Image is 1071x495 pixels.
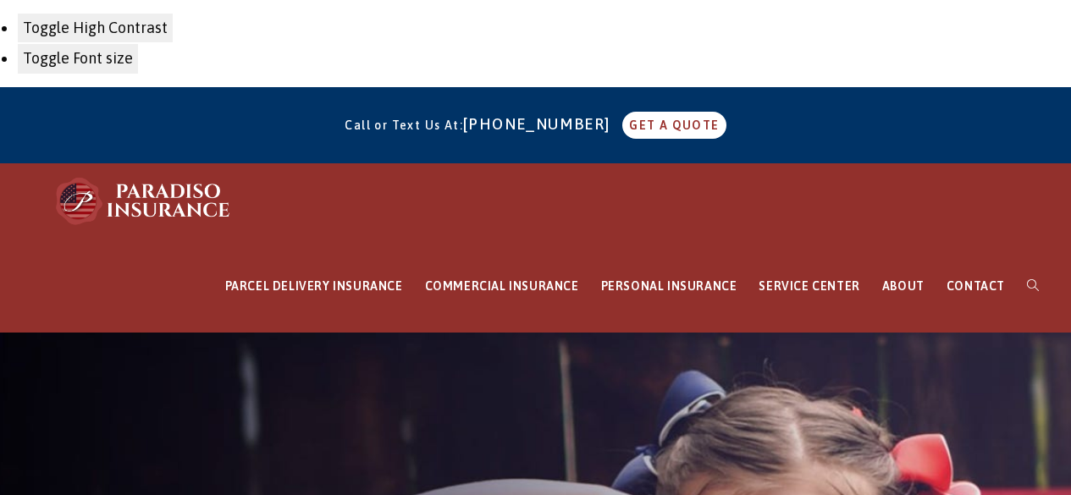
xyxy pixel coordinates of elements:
span: PERSONAL INSURANCE [601,279,737,293]
span: CONTACT [947,279,1005,293]
span: PARCEL DELIVERY INSURANCE [225,279,403,293]
span: SERVICE CENTER [759,279,859,293]
a: COMMERCIAL INSURANCE [414,239,590,333]
span: Toggle Font size [23,49,133,67]
span: Toggle High Contrast [23,19,168,36]
button: Toggle Font size [17,43,139,74]
a: SERVICE CENTER [748,239,870,333]
span: ABOUT [882,279,925,293]
a: GET A QUOTE [622,112,726,139]
a: [PHONE_NUMBER] [463,115,619,133]
button: Toggle High Contrast [17,13,174,43]
span: Call or Text Us At: [345,118,463,132]
a: PERSONAL INSURANCE [590,239,748,333]
span: COMMERCIAL INSURANCE [425,279,579,293]
a: PARCEL DELIVERY INSURANCE [214,239,414,333]
a: ABOUT [871,239,936,333]
img: Paradiso Insurance [51,176,237,227]
a: CONTACT [936,239,1016,333]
